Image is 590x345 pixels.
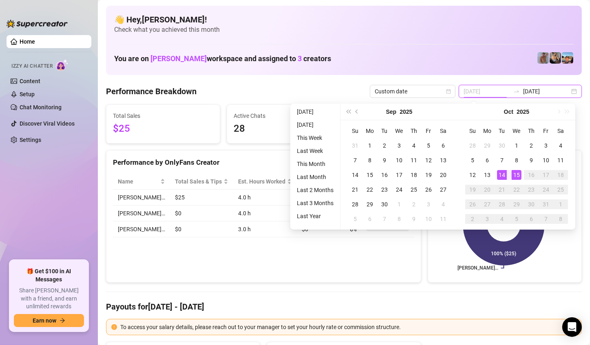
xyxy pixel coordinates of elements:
[394,199,404,209] div: 1
[118,177,159,186] span: Name
[524,212,539,226] td: 2025-11-06
[350,141,360,150] div: 31
[392,138,407,153] td: 2025-09-03
[495,153,509,168] td: 2025-10-07
[512,185,521,195] div: 22
[421,168,436,182] td: 2025-09-19
[541,155,551,165] div: 10
[365,214,375,224] div: 6
[480,168,495,182] td: 2025-10-13
[465,168,480,182] td: 2025-10-12
[394,170,404,180] div: 17
[294,211,337,221] li: Last Year
[482,170,492,180] div: 13
[512,141,521,150] div: 1
[424,199,433,209] div: 3
[480,124,495,138] th: Mo
[106,301,582,312] h4: Payouts for [DATE] - [DATE]
[348,168,362,182] td: 2025-09-14
[541,185,551,195] div: 24
[497,199,507,209] div: 28
[407,168,421,182] td: 2025-09-18
[526,141,536,150] div: 2
[421,138,436,153] td: 2025-09-05
[392,168,407,182] td: 2025-09-17
[233,190,297,206] td: 4.0 h
[394,155,404,165] div: 10
[539,182,553,197] td: 2025-10-24
[421,197,436,212] td: 2025-10-03
[294,146,337,156] li: Last Week
[362,197,377,212] td: 2025-09-29
[377,197,392,212] td: 2025-09-30
[353,104,362,120] button: Previous month (PageUp)
[438,185,448,195] div: 27
[482,199,492,209] div: 27
[20,120,75,127] a: Discover Viral Videos
[421,212,436,226] td: 2025-10-10
[457,265,498,271] text: [PERSON_NAME]…
[409,185,419,195] div: 25
[526,214,536,224] div: 6
[436,124,451,138] th: Sa
[556,199,566,209] div: 1
[468,185,477,195] div: 19
[377,212,392,226] td: 2025-10-07
[407,124,421,138] th: Th
[348,197,362,212] td: 2025-09-28
[468,199,477,209] div: 26
[377,168,392,182] td: 2025-09-16
[524,182,539,197] td: 2025-10-23
[344,104,353,120] button: Last year (Control + left)
[438,199,448,209] div: 4
[480,153,495,168] td: 2025-10-06
[33,317,56,324] span: Earn now
[377,124,392,138] th: Tu
[14,314,84,327] button: Earn nowarrow-right
[524,124,539,138] th: Th
[377,153,392,168] td: 2025-09-09
[56,59,69,71] img: AI Chatter
[465,138,480,153] td: 2025-09-28
[392,212,407,226] td: 2025-10-08
[539,168,553,182] td: 2025-10-17
[409,170,419,180] div: 18
[170,190,233,206] td: $25
[294,172,337,182] li: Last Month
[468,170,477,180] div: 12
[556,185,566,195] div: 25
[350,199,360,209] div: 28
[526,155,536,165] div: 9
[392,153,407,168] td: 2025-09-10
[537,52,549,64] img: Joey
[375,85,451,97] span: Custom date
[465,153,480,168] td: 2025-10-05
[524,138,539,153] td: 2025-10-02
[365,155,375,165] div: 8
[294,120,337,130] li: [DATE]
[365,185,375,195] div: 22
[539,212,553,226] td: 2025-11-07
[407,153,421,168] td: 2025-09-11
[556,141,566,150] div: 4
[380,170,389,180] div: 16
[465,197,480,212] td: 2025-10-26
[294,185,337,195] li: Last 2 Months
[424,141,433,150] div: 5
[14,287,84,311] span: Share [PERSON_NAME] with a friend, and earn unlimited rewards
[562,317,582,337] div: Open Intercom Messenger
[539,197,553,212] td: 2025-10-31
[380,199,389,209] div: 30
[539,138,553,153] td: 2025-10-03
[170,221,233,237] td: $0
[524,153,539,168] td: 2025-10-09
[556,214,566,224] div: 8
[468,155,477,165] div: 5
[523,87,570,96] input: End date
[20,91,35,97] a: Setup
[113,121,213,137] span: $25
[14,268,84,283] span: 🎁 Get $100 in AI Messages
[400,104,412,120] button: Choose a year
[409,141,419,150] div: 4
[512,199,521,209] div: 29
